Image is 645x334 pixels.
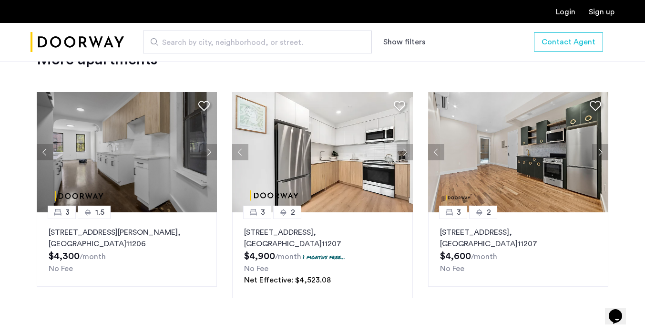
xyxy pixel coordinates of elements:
a: 31.5[STREET_ADDRESS][PERSON_NAME], [GEOGRAPHIC_DATA]11206No Fee [37,212,217,298]
button: button [534,32,603,52]
iframe: chat widget [605,296,635,324]
span: $4,900 [244,251,275,261]
p: [STREET_ADDRESS] 11207 [244,227,401,250]
button: Next apartment [397,144,413,160]
span: $4,300 [49,251,80,261]
sub: /month [80,253,106,261]
img: 360ac8f6-4482-47b0-bc3d-3cb89b569d10_638912111272797544.png [232,92,413,212]
button: Next apartment [201,144,217,160]
span: No Fee [440,265,464,272]
a: Login [556,8,575,16]
span: 3 [457,207,461,218]
img: logo [31,24,124,60]
img: 360ac8f6-4482-47b0-bc3d-3cb89b569d10_638940188354613178.jpeg [37,92,217,212]
span: Search by city, neighborhood, or street. [162,37,345,48]
span: 3 [261,207,265,218]
p: 1 months free... [303,253,345,261]
button: Previous apartment [37,144,53,160]
p: [STREET_ADDRESS][PERSON_NAME] 11206 [49,227,205,250]
sub: /month [275,253,301,261]
button: Previous apartment [232,144,248,160]
span: 3 [65,207,70,218]
a: 32[STREET_ADDRESS], [GEOGRAPHIC_DATA]11207No Fee [428,212,609,298]
a: Registration [589,8,614,16]
p: [STREET_ADDRESS] 11207 [440,227,597,250]
span: Net Effective: $4,523.08 [244,276,331,284]
span: $4,600 [440,251,471,261]
button: Next apartment [592,144,608,160]
sub: /month [471,253,497,261]
span: 1.5 [95,207,104,218]
span: No Fee [244,265,268,272]
button: Previous apartment [428,144,444,160]
a: Cazamio Logo [31,24,124,60]
span: 2 [487,207,491,218]
span: Contact Agent [542,36,595,48]
a: 32[STREET_ADDRESS], [GEOGRAPHIC_DATA]112071 months free...No FeeNet Effective: $4,523.08 [232,212,413,298]
span: 2 [291,207,295,218]
input: Apartment Search [143,31,372,53]
img: 2016_638467422804367536.jpeg [428,92,609,212]
span: No Fee [49,265,73,272]
button: Show or hide filters [383,36,425,48]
